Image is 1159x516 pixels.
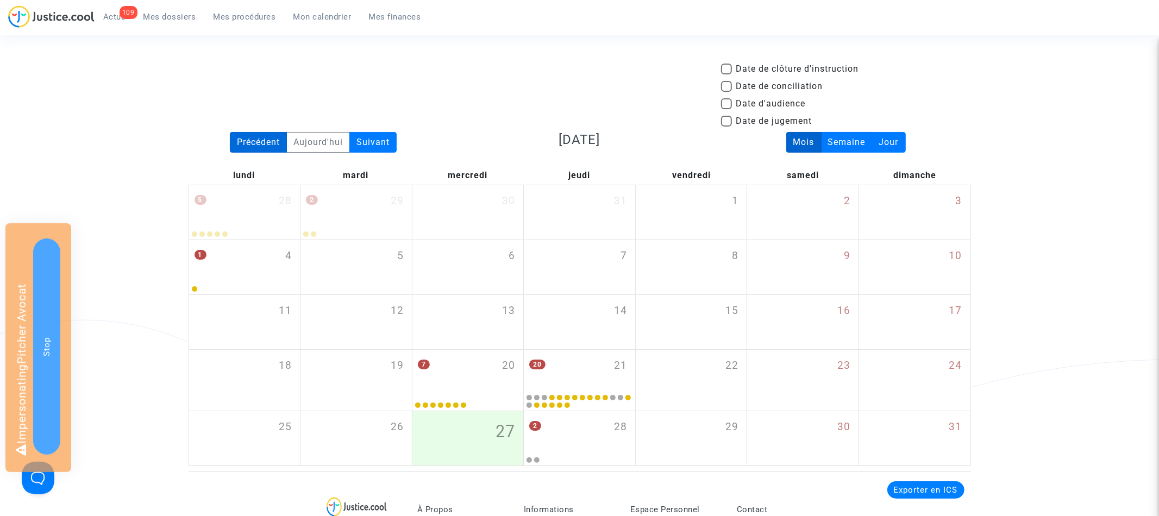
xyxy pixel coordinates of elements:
div: samedi août 2 [747,185,859,240]
span: 15 [725,303,738,319]
div: dimanche août 24 [859,350,970,411]
span: 7 [418,360,430,369]
div: lundi août 11 [189,295,300,349]
span: 30 [502,193,515,209]
span: 7 [621,248,627,264]
div: samedi [747,166,859,185]
div: jeudi août 28, 2 events, click to expand [524,411,635,454]
span: 12 [391,303,404,319]
span: 20 [529,360,546,369]
div: dimanche août 3 [859,185,970,240]
span: Date de conciliation [736,80,823,93]
span: 31 [949,419,962,435]
div: 109 [120,6,137,19]
span: 28 [614,419,627,435]
div: mercredi août 6 [412,240,524,294]
span: Date de clôture d'instruction [736,62,859,75]
div: Jour [872,132,906,153]
span: 9 [844,248,850,264]
span: 5 [397,248,404,264]
span: Stop [42,337,52,356]
span: 19 [391,358,404,374]
div: Mois [786,132,822,153]
div: mercredi [412,166,524,185]
div: jeudi juillet 31 [524,185,635,240]
span: 2 [529,421,541,431]
div: mercredi août 27 [412,411,524,465]
div: vendredi août 8 [636,240,747,294]
span: 17 [949,303,962,319]
div: lundi juillet 28, 5 events, click to expand [189,185,300,228]
span: 30 [837,419,850,435]
span: Date d'audience [736,97,806,110]
span: 6 [509,248,515,264]
span: 3 [956,193,962,209]
span: 1 [195,250,206,260]
span: 13 [502,303,515,319]
span: 22 [725,358,738,374]
span: 18 [279,358,292,374]
div: samedi août 16 [747,295,859,349]
div: mardi août 26 [300,411,412,465]
div: Suivant [349,132,397,153]
span: Actus [103,12,126,22]
div: dimanche août 17 [859,295,970,349]
span: 2 [844,193,850,209]
h3: [DATE] [455,132,705,148]
p: À Propos [417,505,508,514]
span: 29 [391,193,404,209]
span: 5 [195,195,206,205]
div: vendredi août 22 [636,350,747,411]
span: 28 [279,193,292,209]
span: 16 [837,303,850,319]
div: samedi août 9 [747,240,859,294]
div: lundi août 18 [189,350,300,411]
div: mardi août 19 [300,350,412,411]
div: jeudi août 21, 20 events, click to expand [524,350,635,392]
div: dimanche août 31 [859,411,970,465]
span: 29 [725,419,738,435]
span: 2 [306,195,318,205]
iframe: Help Scout Beacon - Open [22,462,54,494]
span: 8 [732,248,738,264]
div: lundi [189,166,300,185]
div: Aujourd'hui [286,132,350,153]
div: Semaine [821,132,873,153]
div: samedi août 23 [747,350,859,411]
div: samedi août 30 [747,411,859,465]
span: 14 [614,303,627,319]
div: vendredi août 29 [636,411,747,465]
span: 20 [502,358,515,374]
p: Contact [737,505,827,514]
span: 23 [837,358,850,374]
span: Mon calendrier [293,12,352,22]
span: 10 [949,248,962,264]
div: jeudi août 7 [524,240,635,294]
div: vendredi août 1 [636,185,747,240]
span: 26 [391,419,404,435]
span: 31 [614,193,627,209]
div: mercredi août 13 [412,295,524,349]
div: jeudi [524,166,636,185]
span: 25 [279,419,292,435]
div: mardi août 12 [300,295,412,349]
span: Mes dossiers [143,12,196,22]
div: dimanche août 10 [859,240,970,294]
span: 1 [732,193,738,209]
span: 21 [614,358,627,374]
span: Mes procédures [214,12,276,22]
span: 11 [279,303,292,319]
div: lundi août 4, One event, click to expand [189,240,300,282]
div: mardi [300,166,412,185]
div: mardi juillet 29, 2 events, click to expand [300,185,412,228]
span: 24 [949,358,962,374]
div: dimanche [859,166,971,185]
div: vendredi [635,166,747,185]
div: vendredi août 15 [636,295,747,349]
div: mercredi juillet 30 [412,185,524,240]
p: Espace Personnel [630,505,721,514]
div: Précédent [230,132,287,153]
div: mardi août 5 [300,240,412,294]
img: jc-logo.svg [8,5,95,28]
span: Date de jugement [736,115,812,128]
